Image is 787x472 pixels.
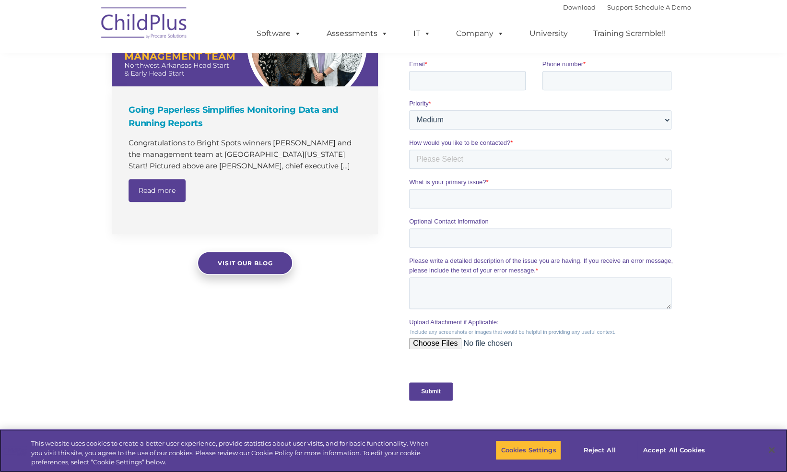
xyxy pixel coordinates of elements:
button: Accept All Cookies [637,440,710,460]
button: Reject All [569,440,629,460]
a: Support [607,3,633,11]
a: University [520,24,577,43]
a: Download [563,3,596,11]
span: Visit our blog [217,260,272,267]
button: Cookies Settings [495,440,561,460]
a: Schedule A Demo [634,3,691,11]
h4: Going Paperless Simplifies Monitoring Data and Running Reports [129,103,364,130]
font: | [563,3,691,11]
button: Close [761,439,782,460]
p: Congratulations to Bright Spots winners [PERSON_NAME] and the management team at [GEOGRAPHIC_DATA... [129,137,364,172]
a: Read more [129,179,186,202]
div: This website uses cookies to create a better user experience, provide statistics about user visit... [31,439,433,467]
a: Company [446,24,514,43]
img: ChildPlus by Procare Solutions [96,0,192,48]
a: IT [404,24,440,43]
a: Visit our blog [197,251,293,275]
a: Software [247,24,311,43]
a: Training Scramble!! [584,24,675,43]
a: Assessments [317,24,398,43]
